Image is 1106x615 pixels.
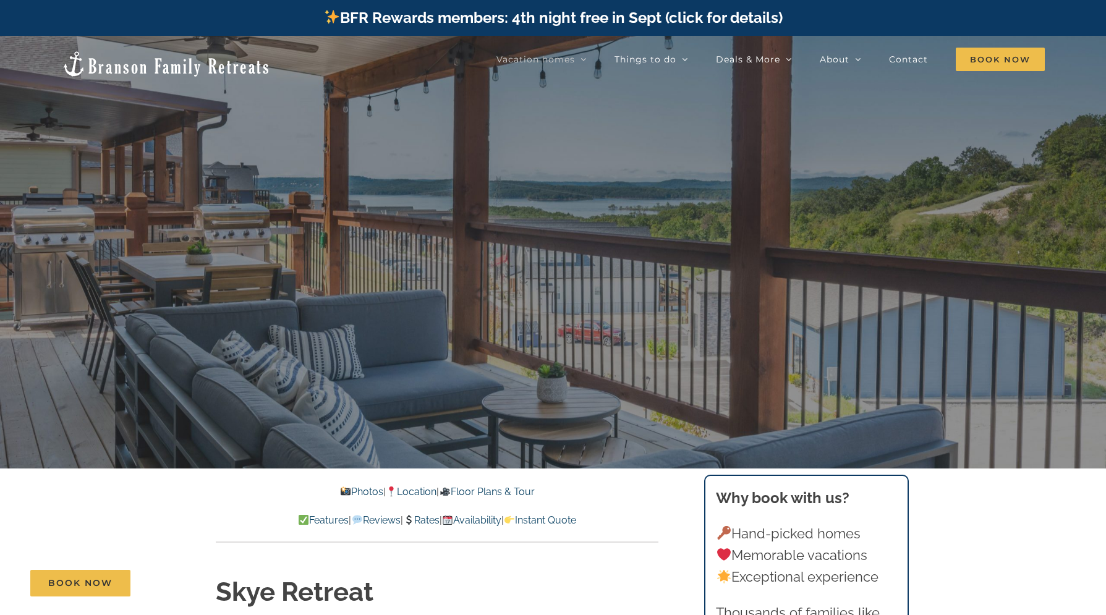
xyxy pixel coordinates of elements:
[716,55,780,64] span: Deals & More
[30,570,130,596] a: Book Now
[351,514,400,526] a: Reviews
[956,48,1045,71] span: Book Now
[323,9,783,27] a: BFR Rewards members: 4th night free in Sept (click for details)
[216,512,658,528] p: | | | |
[716,487,896,509] h3: Why book with us?
[440,486,450,496] img: 🎥
[889,55,928,64] span: Contact
[341,486,351,496] img: 📸
[386,486,436,498] a: Location
[352,515,362,525] img: 💬
[717,526,731,540] img: 🔑
[299,515,308,525] img: ✅
[889,47,928,72] a: Contact
[820,47,861,72] a: About
[716,523,896,588] p: Hand-picked homes Memorable vacations Exceptional experience
[325,9,339,24] img: ✨
[403,514,440,526] a: Rates
[386,486,396,496] img: 📍
[504,515,514,525] img: 👉
[443,515,453,525] img: 📆
[340,486,383,498] a: Photos
[615,55,676,64] span: Things to do
[216,484,658,500] p: | |
[820,55,849,64] span: About
[716,47,792,72] a: Deals & More
[496,47,587,72] a: Vacation homes
[442,514,501,526] a: Availability
[504,514,576,526] a: Instant Quote
[404,515,414,525] img: 💲
[717,548,731,561] img: ❤️
[48,578,113,588] span: Book Now
[439,486,534,498] a: Floor Plans & Tour
[496,55,575,64] span: Vacation homes
[298,514,349,526] a: Features
[615,47,688,72] a: Things to do
[496,47,1045,72] nav: Main Menu
[61,50,271,78] img: Branson Family Retreats Logo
